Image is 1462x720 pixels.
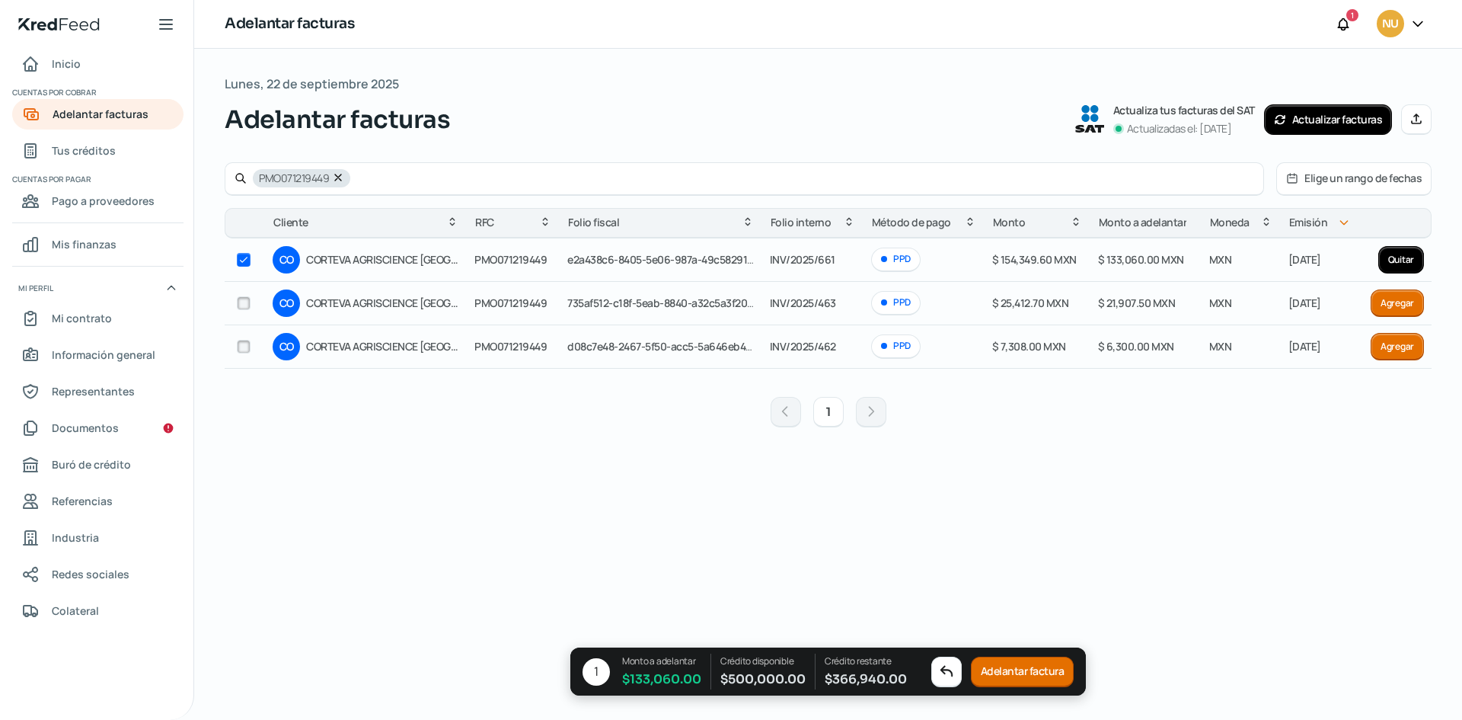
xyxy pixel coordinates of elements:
a: Redes sociales [12,559,184,590]
div: PPD [871,334,921,358]
h1: Adelantar facturas [225,13,354,35]
div: CO [273,333,300,360]
span: $ 133,060.00 [622,669,701,690]
span: $ 25,412.70 MXN [992,296,1069,310]
a: Información general [12,340,184,370]
span: PMO071219449 [259,173,329,184]
span: Buró de crédito [52,455,131,474]
span: Inicio [52,54,81,73]
span: NU [1382,15,1398,34]
span: [DATE] [1288,296,1321,310]
span: Tus créditos [52,141,116,160]
button: 1 [813,397,844,427]
span: MXN [1209,252,1232,267]
button: Actualizar facturas [1264,104,1393,135]
a: Referencias [12,486,184,517]
span: d08c7e48-2467-5f50-acc5-5a646eb401bf [567,339,766,354]
button: Quitar [1378,246,1425,274]
span: Monto a adelantar [1099,213,1187,232]
span: CORTEVA AGRISCIENCE [GEOGRAPHIC_DATA] [306,251,459,269]
div: 1 [583,658,610,686]
p: Actualiza tus facturas del SAT [1113,101,1255,120]
span: Cuentas por cobrar [12,85,181,99]
span: [DATE] [1288,339,1321,354]
span: Adelantar facturas [53,104,148,123]
p: Actualizadas el: [DATE] [1127,120,1232,138]
button: Adelantar factura [971,657,1074,687]
span: Lunes, 22 de septiembre 2025 [225,73,399,95]
a: Mi contrato [12,303,184,334]
span: $ 6,300.00 MXN [1098,339,1174,354]
div: CO [273,290,300,317]
span: Cliente [273,213,308,232]
span: MXN [1209,296,1232,310]
button: Agregar [1371,333,1424,360]
div: CO [273,246,300,274]
a: Industria [12,523,184,553]
span: INV/2025/462 [770,339,836,354]
span: INV/2025/463 [770,296,836,310]
span: CORTEVA AGRISCIENCE [GEOGRAPHIC_DATA] [306,294,459,312]
span: Mis finanzas [52,235,117,254]
p: Crédito restante [825,654,907,669]
span: INV/2025/661 [770,252,835,267]
a: Documentos [12,413,184,443]
span: PMO071219449 [474,296,547,310]
span: 1 [1351,8,1354,22]
span: 735af512-c18f-5eab-8840-a32c5a3f20b4 [567,296,759,310]
span: Documentos [52,418,119,437]
span: $ 21,907.50 MXN [1098,296,1176,310]
a: Mis finanzas [12,229,184,260]
span: e2a438c6-8405-5e06-987a-49c582910522 [567,252,771,267]
span: MXN [1209,339,1232,354]
a: Adelantar facturas [12,99,184,130]
span: Representantes [52,382,135,401]
span: Adelantar facturas [225,101,450,138]
span: $ 154,349.60 MXN [992,252,1077,267]
span: Redes sociales [52,565,129,584]
a: Colateral [12,596,184,626]
span: Información general [52,345,155,364]
span: Colateral [52,601,99,620]
div: PPD [871,248,921,271]
a: Tus créditos [12,136,184,166]
span: Industria [52,528,99,547]
span: Mi perfil [18,281,53,295]
p: Crédito disponible [720,654,806,669]
span: RFC [475,213,494,232]
span: Moneda [1210,213,1250,232]
button: Elige un rango de fechas [1277,163,1431,194]
span: $ 366,940.00 [825,669,907,690]
span: Pago a proveedores [52,191,155,210]
a: Buró de crédito [12,450,184,480]
span: $ 7,308.00 MXN [992,339,1066,354]
span: $ 500,000.00 [720,669,806,690]
span: PMO071219449 [474,252,547,267]
span: Cuentas por pagar [12,172,181,186]
span: $ 133,060.00 MXN [1098,252,1184,267]
span: Emisión [1289,213,1328,232]
span: Referencias [52,491,113,510]
span: Folio fiscal [568,213,619,232]
span: Método de pago [872,213,951,232]
span: Monto [993,213,1026,232]
img: SAT logo [1075,105,1104,133]
span: Mi contrato [52,309,112,328]
span: CORTEVA AGRISCIENCE [GEOGRAPHIC_DATA] [306,338,459,356]
p: Monto a adelantar [622,654,701,669]
a: Representantes [12,376,184,407]
div: PPD [871,291,921,315]
span: PMO071219449 [474,339,547,354]
button: Agregar [1371,290,1424,317]
span: Folio interno [771,213,832,232]
span: [DATE] [1288,252,1321,267]
a: Pago a proveedores [12,186,184,216]
a: Inicio [12,49,184,79]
